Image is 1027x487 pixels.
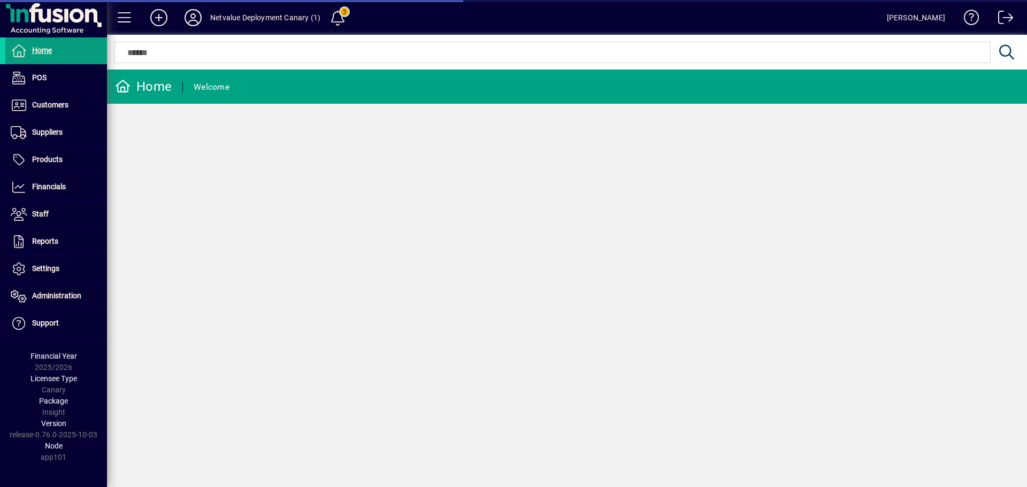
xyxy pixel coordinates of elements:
[39,397,68,405] span: Package
[32,46,52,55] span: Home
[5,65,107,91] a: POS
[5,92,107,119] a: Customers
[5,119,107,146] a: Suppliers
[32,319,59,327] span: Support
[956,2,979,37] a: Knowledge Base
[5,256,107,282] a: Settings
[32,101,68,109] span: Customers
[5,228,107,255] a: Reports
[30,374,77,383] span: Licensee Type
[32,155,63,164] span: Products
[5,174,107,200] a: Financials
[115,78,172,95] div: Home
[5,201,107,228] a: Staff
[30,352,77,360] span: Financial Year
[142,8,176,27] button: Add
[176,8,210,27] button: Profile
[32,237,58,245] span: Reports
[887,9,945,26] div: [PERSON_NAME]
[990,2,1014,37] a: Logout
[5,146,107,173] a: Products
[32,182,66,191] span: Financials
[32,128,63,136] span: Suppliers
[5,310,107,337] a: Support
[32,210,49,218] span: Staff
[32,264,59,273] span: Settings
[32,73,47,82] span: POS
[41,419,66,428] span: Version
[45,442,63,450] span: Node
[210,9,320,26] div: Netvalue Deployment Canary (1)
[194,79,229,96] div: Welcome
[32,291,81,300] span: Administration
[5,283,107,310] a: Administration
